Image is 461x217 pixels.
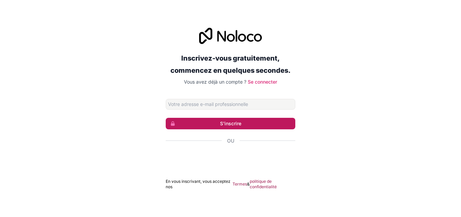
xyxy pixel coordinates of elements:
[250,179,295,190] a: politique de confidentialité
[220,121,241,126] font: S'inscrire
[233,181,247,187] a: Termes
[248,79,277,85] a: Se connecter
[170,54,291,74] font: Inscrivez-vous gratuitement, commencez en quelques secondes.
[250,179,277,189] font: politique de confidentialité
[166,179,231,189] font: En vous inscrivant, vous acceptez nos
[184,79,246,85] font: Vous avez déjà un compte ?
[162,152,299,167] iframe: Bouton "Se connecter avec Google"
[166,118,295,129] button: S'inscrire
[247,181,250,187] font: &
[227,138,234,144] font: Ou
[166,99,295,110] input: Adresse email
